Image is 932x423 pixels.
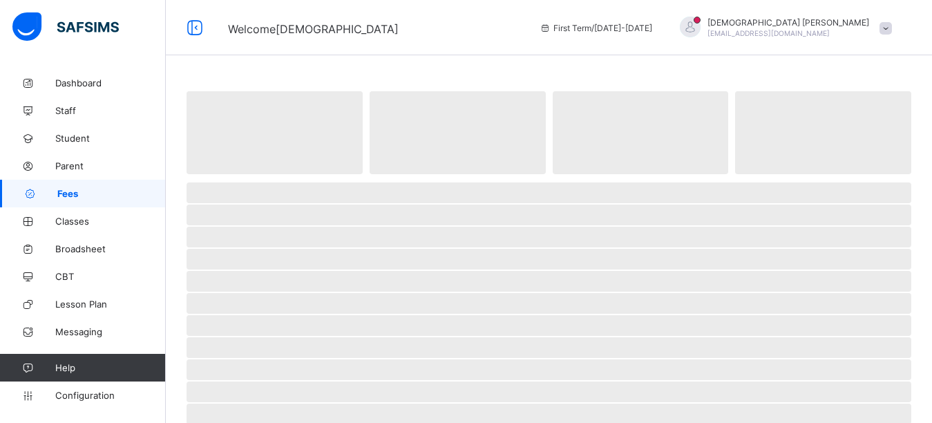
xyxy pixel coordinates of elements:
[540,23,652,33] span: session/term information
[370,91,546,174] span: ‌
[55,77,166,88] span: Dashboard
[735,91,911,174] span: ‌
[187,91,363,174] span: ‌
[553,91,729,174] span: ‌
[55,362,165,373] span: Help
[187,382,911,402] span: ‌
[187,249,911,270] span: ‌
[187,271,911,292] span: ‌
[228,22,399,36] span: Welcome [DEMOGRAPHIC_DATA]
[12,12,119,41] img: safsims
[55,216,166,227] span: Classes
[55,299,166,310] span: Lesson Plan
[57,188,166,199] span: Fees
[187,337,911,358] span: ‌
[55,133,166,144] span: Student
[55,390,165,401] span: Configuration
[187,315,911,336] span: ‌
[55,105,166,116] span: Staff
[187,205,911,225] span: ‌
[187,182,911,203] span: ‌
[707,29,830,37] span: [EMAIL_ADDRESS][DOMAIN_NAME]
[187,293,911,314] span: ‌
[55,243,166,254] span: Broadsheet
[187,227,911,247] span: ‌
[55,271,166,282] span: CBT
[55,160,166,171] span: Parent
[707,17,869,28] span: [DEMOGRAPHIC_DATA] [PERSON_NAME]
[187,359,911,380] span: ‌
[666,17,899,39] div: IsaiahPaul
[55,326,166,337] span: Messaging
